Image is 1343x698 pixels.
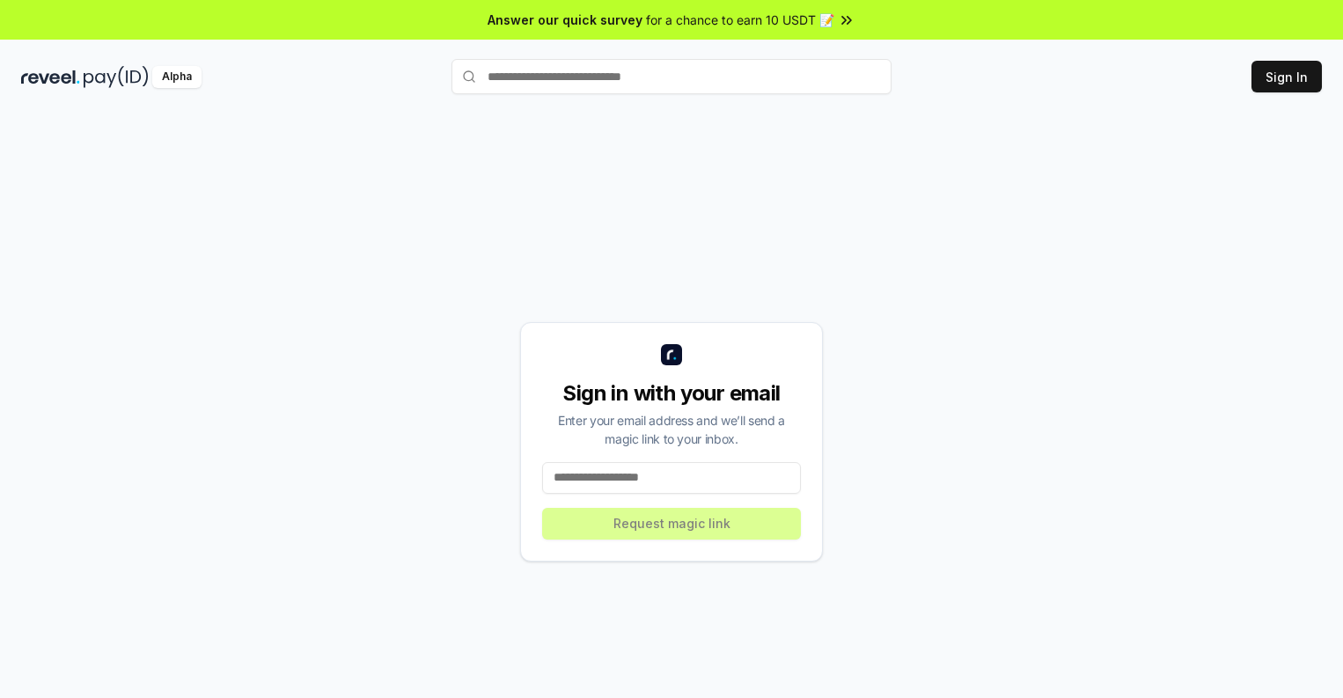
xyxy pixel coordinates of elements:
[646,11,834,29] span: for a chance to earn 10 USDT 📝
[21,66,80,88] img: reveel_dark
[152,66,202,88] div: Alpha
[1251,61,1322,92] button: Sign In
[542,379,801,408] div: Sign in with your email
[542,411,801,448] div: Enter your email address and we’ll send a magic link to your inbox.
[488,11,642,29] span: Answer our quick survey
[661,344,682,365] img: logo_small
[84,66,149,88] img: pay_id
